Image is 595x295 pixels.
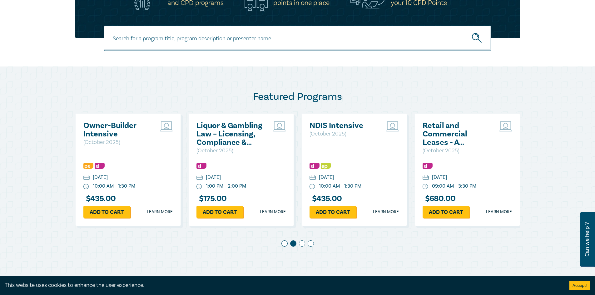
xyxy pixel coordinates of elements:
h2: Featured Programs [75,91,520,103]
img: watch [83,184,89,189]
p: ( October 2025 ) [310,130,377,138]
div: [DATE] [93,174,108,181]
a: Liquor & Gambling Law – Licensing, Compliance & Regulations [196,121,264,147]
a: Learn more [486,209,512,215]
a: Retail and Commercial Leases - A Practical Guide ([DATE]) [423,121,490,147]
div: 09:00 AM - 3:30 PM [432,183,476,190]
div: This website uses cookies to enhance the user experience. [5,281,560,289]
img: Live Stream [386,121,399,131]
h3: $ 175.00 [196,194,227,203]
h3: $ 435.00 [83,194,116,203]
input: Search for a program title, program description or presenter name [104,26,491,51]
img: watch [196,184,202,189]
div: 1:00 PM - 2:00 PM [206,183,246,190]
img: calendar [196,175,203,181]
img: Professional Skills [83,163,93,169]
img: watch [310,184,315,189]
a: Add to cart [83,206,130,218]
h3: $ 435.00 [310,194,342,203]
img: Ethics & Professional Responsibility [321,163,331,169]
div: [DATE] [206,174,221,181]
img: Substantive Law [95,163,105,169]
img: Substantive Law [196,163,206,169]
a: Add to cart [310,206,356,218]
a: Learn more [147,209,173,215]
p: ( October 2025 ) [423,147,490,155]
img: Live Stream [273,121,286,131]
img: Substantive Law [423,163,433,169]
img: watch [423,184,428,189]
a: Learn more [260,209,286,215]
a: NDIS Intensive [310,121,377,130]
a: Add to cart [196,206,243,218]
div: 10:00 AM - 1:30 PM [319,183,361,190]
a: Learn more [373,209,399,215]
a: Add to cart [423,206,469,218]
span: Can we help ? [584,216,590,263]
img: Live Stream [160,121,173,131]
div: 10:00 AM - 1:30 PM [93,183,135,190]
img: Substantive Law [310,163,320,169]
img: calendar [310,175,316,181]
img: Live Stream [499,121,512,131]
div: [DATE] [432,174,447,181]
img: calendar [423,175,429,181]
div: [DATE] [319,174,334,181]
img: calendar [83,175,90,181]
h3: $ 680.00 [423,194,456,203]
a: Owner-Builder Intensive [83,121,151,138]
p: ( October 2025 ) [196,147,264,155]
p: ( October 2025 ) [83,138,151,146]
button: Accept cookies [569,281,590,290]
